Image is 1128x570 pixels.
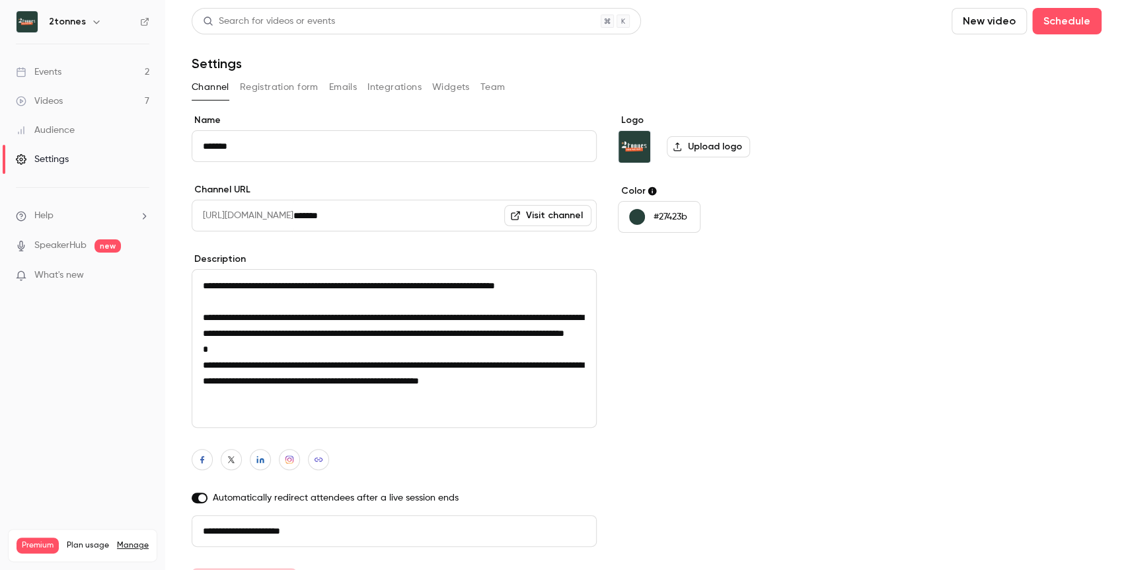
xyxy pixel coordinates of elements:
button: Widgets [432,77,470,98]
label: Logo [618,114,821,127]
button: Integrations [367,77,422,98]
a: SpeakerHub [34,239,87,253]
h1: Settings [192,56,242,71]
div: Search for videos or events [203,15,335,28]
span: [URL][DOMAIN_NAME] [192,200,293,231]
label: Name [192,114,597,127]
div: Audience [16,124,75,137]
button: #27423b [618,201,700,233]
div: Videos [16,95,63,108]
label: Upload logo [667,136,750,157]
span: Help [34,209,54,223]
button: Emails [329,77,357,98]
button: Registration form [240,77,319,98]
label: Color [618,184,821,198]
button: New video [952,8,1027,34]
img: 2tonnes [619,131,650,163]
button: Channel [192,77,229,98]
label: Channel URL [192,183,597,196]
img: 2tonnes [17,11,38,32]
a: Visit channel [504,205,591,226]
button: Team [480,77,506,98]
div: Events [16,65,61,79]
div: Settings [16,153,69,166]
label: Description [192,253,597,266]
label: Automatically redirect attendees after a live session ends [192,491,597,505]
iframe: Noticeable Trigger [133,270,149,282]
section: Logo [618,114,821,163]
span: new [94,239,121,253]
li: help-dropdown-opener [16,209,149,223]
p: #27423b [653,210,687,224]
span: What's new [34,268,84,282]
h6: 2tonnes [49,15,86,28]
button: Schedule [1032,8,1102,34]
